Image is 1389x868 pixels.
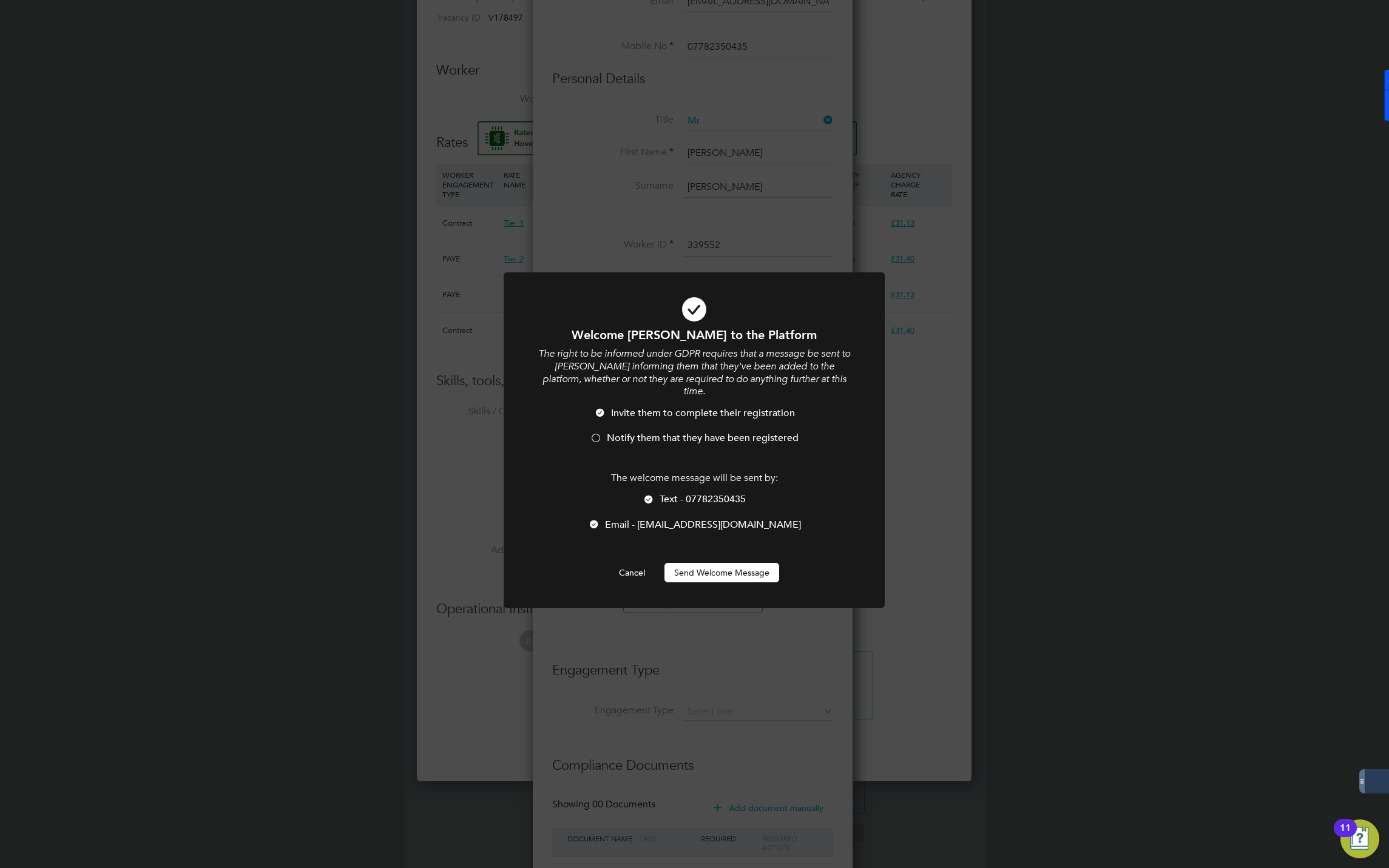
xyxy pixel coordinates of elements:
span: Email - [EMAIL_ADDRESS][DOMAIN_NAME] [605,519,801,531]
h1: Welcome [PERSON_NAME] to the Platform [536,327,852,343]
button: Cancel [609,563,655,582]
button: Open Resource Center, 11 new notifications [1340,819,1379,858]
button: Send Welcome Message [664,563,779,582]
i: The right to be informed under GDPR requires that a message be sent to [PERSON_NAME] informing th... [538,348,850,397]
span: Invite them to complete their registration [611,407,795,419]
p: The welcome message will be sent by: [536,472,852,485]
div: 11 [1340,828,1351,844]
span: Notify them that they have been registered [607,432,799,444]
span: Text - 07782350435 [660,493,746,505]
